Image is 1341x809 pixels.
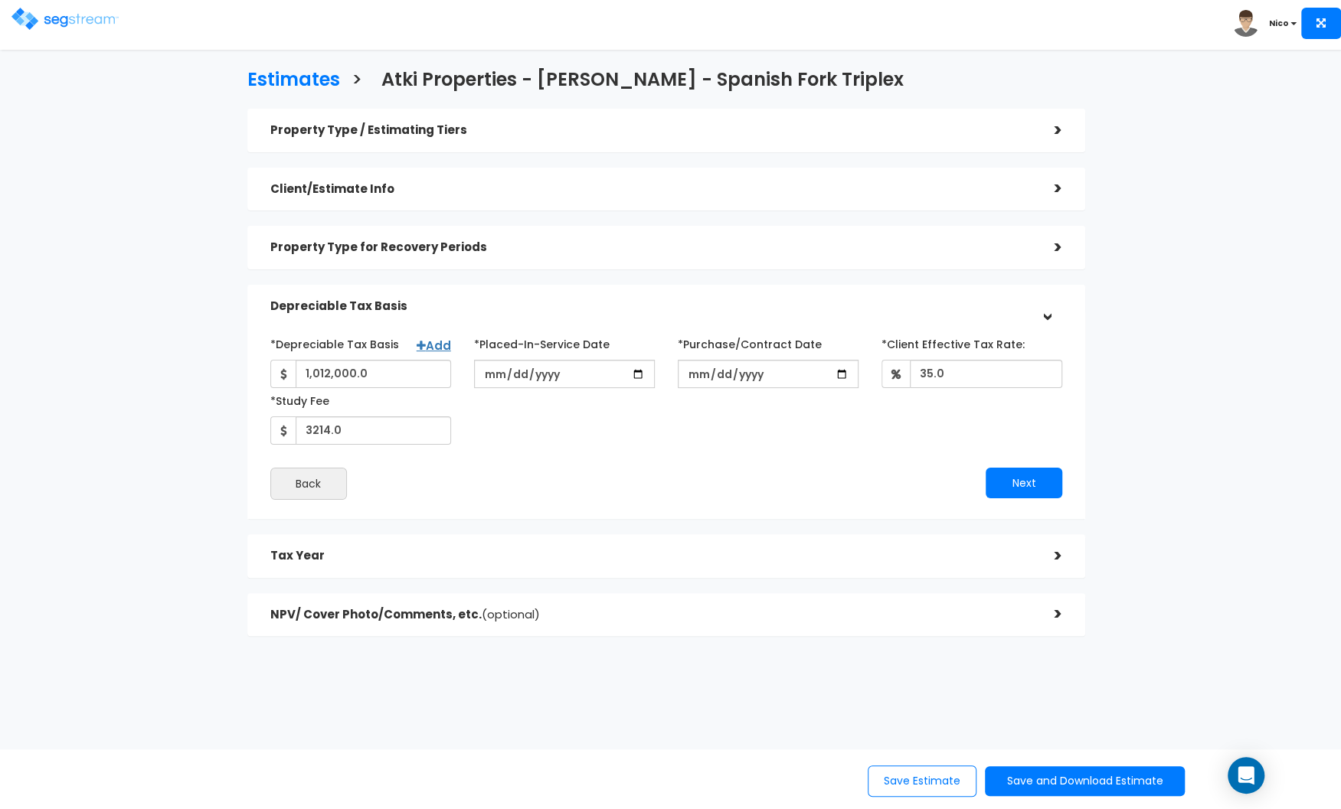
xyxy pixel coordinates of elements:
[270,183,1032,196] h5: Client/Estimate Info
[270,241,1032,254] h5: Property Type for Recovery Periods
[270,124,1032,137] h5: Property Type / Estimating Tiers
[986,468,1062,498] button: Next
[1228,757,1264,794] div: Open Intercom Messenger
[1269,18,1289,29] b: Nico
[1035,291,1058,321] div: >
[270,550,1032,563] h5: Tax Year
[417,338,451,354] a: Add
[11,8,119,30] img: logo.png
[985,766,1185,796] button: Save and Download Estimate
[270,388,329,409] label: *Study Fee
[270,300,1032,313] h5: Depreciable Tax Basis
[1032,177,1062,201] div: >
[474,331,610,352] label: *Placed-In-Service Date
[270,608,1032,621] h5: NPV/ Cover Photo/Comments, etc.
[236,54,340,101] a: Estimates
[482,606,540,622] span: (optional)
[1032,119,1062,142] div: >
[1032,602,1062,626] div: >
[881,331,1025,352] label: *Client Effective Tax Rate:
[381,70,904,93] h3: Atki Properties - [PERSON_NAME] - Spanish Fork Triplex
[270,468,347,500] button: Back
[270,331,399,352] label: *Depreciable Tax Basis
[247,70,340,93] h3: Estimates
[1032,544,1062,568] div: >
[678,331,822,352] label: *Purchase/Contract Date
[868,765,976,797] button: Save Estimate
[370,54,904,101] a: Atki Properties - [PERSON_NAME] - Spanish Fork Triplex
[352,70,362,93] h3: >
[1032,236,1062,259] div: >
[1232,10,1259,37] img: avatar.png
